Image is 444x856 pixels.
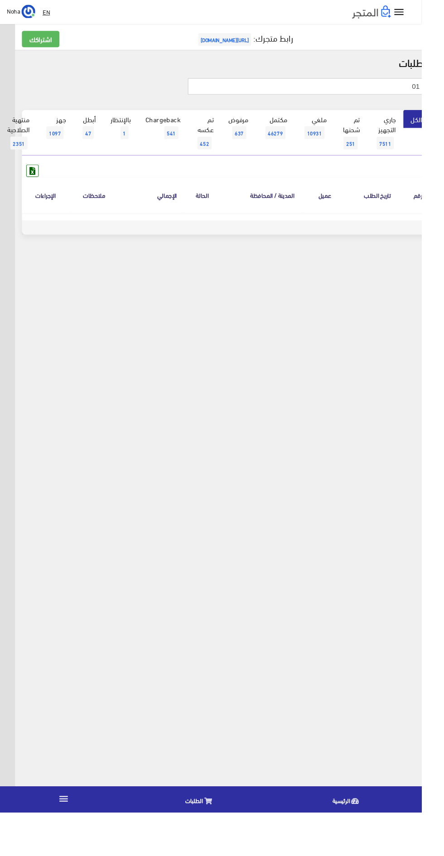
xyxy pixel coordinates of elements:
th: تاريخ الطلب [357,187,420,224]
a: ملغي10931 [311,116,352,153]
a: الطلبات [134,831,289,854]
span: الرئيسية [350,837,369,849]
a: مرفوض637 [233,116,270,153]
span: 1097 [49,133,67,147]
span: 46279 [280,133,301,147]
span: [URL][DOMAIN_NAME] [209,35,265,48]
th: عميل [318,187,357,224]
a: مكتمل46279 [270,116,311,153]
span: 2351 [11,144,29,158]
th: الحالة [193,187,232,224]
a: الرئيسية [289,831,444,854]
th: اﻹجمالي [125,187,193,224]
span: 10931 [321,133,342,147]
img: ... [23,5,37,19]
a: بالإنتظار1 [109,116,145,153]
a: ... Noha [7,5,37,19]
span: 251 [362,144,377,158]
th: المدينة / المحافظة [232,187,317,224]
th: ملاحظات [73,187,126,224]
span: 541 [173,133,188,147]
th: الإجراءات [23,187,73,224]
span: 637 [245,133,260,147]
i:  [414,6,427,19]
i:  [61,836,73,848]
u: EN [45,7,53,18]
a: اشتراكك [23,33,63,50]
a: EN [41,5,56,21]
span: 7511 [397,144,415,158]
a: تم عكسه452 [198,116,233,164]
a: تم شحنها251 [352,116,387,164]
a: رابط متجرك:[URL][DOMAIN_NAME] [207,31,309,48]
span: الطلبات [195,837,214,849]
a: Chargeback541 [145,116,198,153]
a: جهز1097 [39,116,77,153]
span: Noha [7,6,21,17]
a: جاري التجهيز7511 [387,116,425,164]
img: . [371,6,412,19]
span: 1 [127,133,135,147]
a: أبطل47 [77,116,109,153]
span: 452 [208,144,223,158]
span: 47 [87,133,99,147]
